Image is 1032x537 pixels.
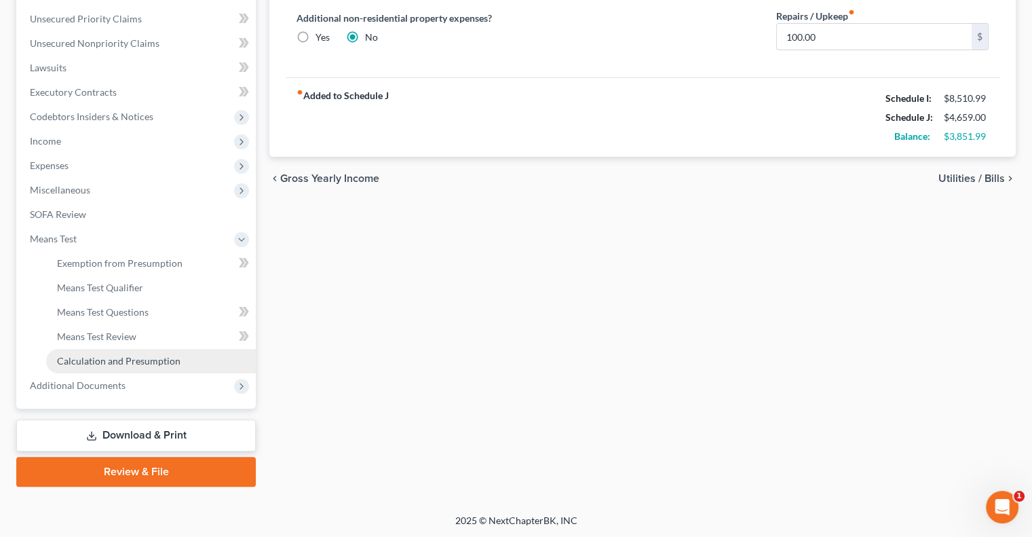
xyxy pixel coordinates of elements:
i: fiber_manual_record [297,89,303,96]
span: Codebtors Insiders & Notices [30,111,153,122]
div: $4,659.00 [944,111,989,124]
strong: Added to Schedule J [297,89,389,146]
a: Executory Contracts [19,80,256,105]
span: Gross Yearly Income [280,173,379,184]
span: 1 [1014,491,1025,502]
span: Means Test Review [57,331,136,342]
a: Unsecured Priority Claims [19,7,256,31]
span: Unsecured Priority Claims [30,13,142,24]
span: Additional Documents [30,379,126,391]
a: Means Test Review [46,325,256,349]
strong: Balance: [894,130,930,142]
a: Calculation and Presumption [46,349,256,373]
i: fiber_manual_record [848,9,855,16]
label: Additional non-residential property expenses? [297,11,509,25]
span: Executory Contracts [30,86,117,98]
span: Miscellaneous [30,184,90,196]
a: Unsecured Nonpriority Claims [19,31,256,56]
div: $3,851.99 [944,130,989,143]
span: Means Test [30,233,77,244]
iframe: Intercom live chat [986,491,1018,523]
input: -- [777,24,972,50]
span: Unsecured Nonpriority Claims [30,37,159,49]
a: Review & File [16,457,256,487]
a: Download & Print [16,420,256,451]
span: Utilities / Bills [938,173,1005,184]
span: Exemption from Presumption [57,257,183,269]
a: Lawsuits [19,56,256,80]
span: Lawsuits [30,62,66,73]
strong: Schedule J: [885,111,933,123]
button: chevron_left Gross Yearly Income [269,173,379,184]
span: Income [30,135,61,147]
i: chevron_left [269,173,280,184]
span: SOFA Review [30,208,86,220]
div: $8,510.99 [944,92,989,105]
label: Yes [316,31,330,44]
a: Means Test Questions [46,300,256,325]
label: No [365,31,378,44]
label: Repairs / Upkeep [776,9,855,23]
strong: Schedule I: [885,92,932,104]
span: Calculation and Presumption [57,355,180,367]
a: Exemption from Presumption [46,251,256,276]
span: Means Test Qualifier [57,282,143,293]
a: Means Test Qualifier [46,276,256,300]
div: $ [972,24,988,50]
a: SOFA Review [19,202,256,227]
span: Expenses [30,160,69,171]
span: Means Test Questions [57,306,149,318]
button: Utilities / Bills chevron_right [938,173,1016,184]
i: chevron_right [1005,173,1016,184]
